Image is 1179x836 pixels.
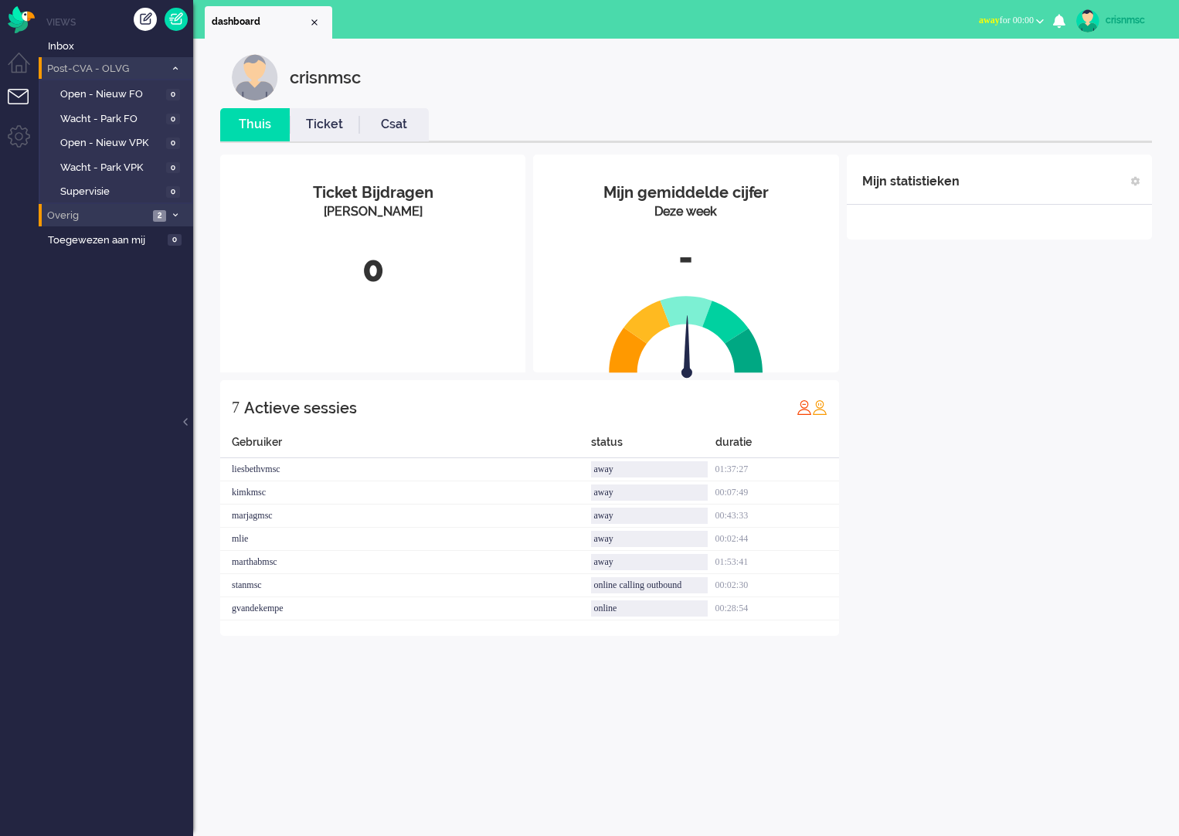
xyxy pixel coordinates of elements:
span: Post-CVA - OLVG [45,62,165,76]
div: Deze week [545,203,827,221]
div: Mijn statistieken [862,166,960,197]
div: Gebruiker [220,434,591,458]
div: away [591,461,707,477]
button: awayfor 00:00 [970,9,1053,32]
div: 00:07:49 [715,481,839,505]
span: 0 [168,234,182,246]
img: arrow.svg [654,315,720,382]
span: 0 [166,114,180,125]
li: Dashboard menu [8,53,42,87]
div: - [545,233,827,284]
div: 00:02:30 [715,574,839,597]
span: Wacht - Park FO [60,112,162,127]
div: online [591,600,707,617]
div: away [591,508,707,524]
li: awayfor 00:00 [970,5,1053,39]
div: 00:43:33 [715,505,839,528]
div: 00:02:44 [715,528,839,551]
span: 2 [153,210,166,222]
li: Csat [359,108,429,141]
li: Views [46,15,193,29]
a: Ticket [290,116,359,134]
span: Toegewezen aan mij [48,233,163,248]
img: flow_omnibird.svg [8,6,35,33]
div: 7 [232,392,240,423]
span: 0 [166,89,180,100]
li: Admin menu [8,125,42,160]
span: 0 [166,162,180,174]
div: Actieve sessies [244,393,357,423]
span: Inbox [48,39,193,54]
div: away [591,531,707,547]
span: Supervisie [60,185,162,199]
div: stanmsc [220,574,591,597]
div: marjagmsc [220,505,591,528]
div: Ticket Bijdragen [232,182,514,204]
div: [PERSON_NAME] [232,203,514,221]
a: Open - Nieuw FO 0 [45,85,192,102]
li: Dashboard [205,6,332,39]
a: Omnidesk [8,10,35,22]
div: mlie [220,528,591,551]
span: Open - Nieuw FO [60,87,162,102]
a: Quick Ticket [165,8,188,31]
li: Tickets menu [8,89,42,124]
span: Wacht - Park VPK [60,161,162,175]
div: crisnmsc [1106,12,1164,28]
div: 00:28:54 [715,597,839,620]
div: gvandekempe [220,597,591,620]
span: Overig [45,209,148,223]
div: 01:37:27 [715,458,839,481]
img: profile_orange.svg [812,399,827,415]
span: away [979,15,1000,25]
div: Creëer ticket [134,8,157,31]
li: Ticket [290,108,359,141]
div: away [591,554,707,570]
a: Inbox [45,37,193,54]
img: semi_circle.svg [609,295,763,373]
li: Thuis [220,108,290,141]
a: Open - Nieuw VPK 0 [45,134,192,151]
img: customer.svg [232,54,278,100]
div: crisnmsc [290,54,361,100]
span: 0 [166,186,180,198]
span: Open - Nieuw VPK [60,136,162,151]
a: Wacht - Park FO 0 [45,110,192,127]
img: profile_red.svg [797,399,812,415]
a: Thuis [220,116,290,134]
span: for 00:00 [979,15,1034,25]
div: 01:53:41 [715,551,839,574]
div: kimkmsc [220,481,591,505]
a: crisnmsc [1073,9,1164,32]
div: Mijn gemiddelde cijfer [545,182,827,204]
span: dashboard [212,15,308,29]
a: Supervisie 0 [45,182,192,199]
div: Close tab [308,16,321,29]
div: marthabmsc [220,551,591,574]
img: avatar [1076,9,1099,32]
div: duratie [715,434,839,458]
div: status [591,434,715,458]
a: Toegewezen aan mij 0 [45,231,193,248]
div: online calling outbound [591,577,707,593]
span: 0 [166,138,180,149]
a: Csat [359,116,429,134]
a: Wacht - Park VPK 0 [45,158,192,175]
div: 0 [232,244,514,295]
div: away [591,484,707,501]
div: liesbethvmsc [220,458,591,481]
